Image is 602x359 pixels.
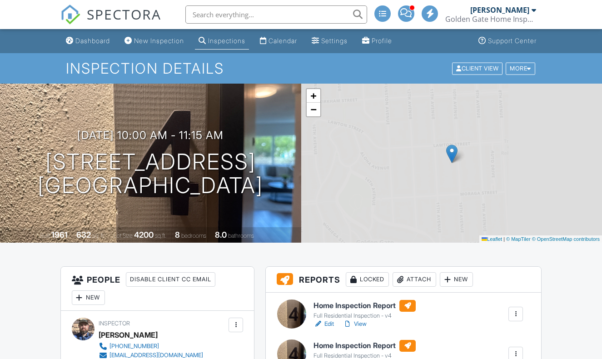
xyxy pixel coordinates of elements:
[62,33,114,50] a: Dashboard
[181,232,206,239] span: bedrooms
[313,300,416,320] a: Home Inspection Report Full Residential Inspection - v4
[310,90,316,101] span: +
[99,320,130,327] span: Inspector
[185,5,367,24] input: Search everything...
[269,37,297,45] div: Calendar
[72,290,105,305] div: New
[175,230,180,239] div: 8
[195,33,249,50] a: Inspections
[445,15,536,24] div: Golden Gate Home Inspections
[66,60,536,76] h1: Inspection Details
[488,37,537,45] div: Support Center
[126,272,215,287] div: Disable Client CC Email
[77,129,224,141] h3: [DATE] 10:00 am - 11:15 am
[313,340,416,352] h6: Home Inspection Report
[440,272,473,287] div: New
[310,104,316,115] span: −
[346,272,389,287] div: Locked
[228,232,254,239] span: bathrooms
[308,33,351,50] a: Settings
[109,352,203,359] div: [EMAIL_ADDRESS][DOMAIN_NAME]
[134,37,184,45] div: New Inspection
[307,103,320,116] a: Zoom out
[321,37,348,45] div: Settings
[372,37,392,45] div: Profile
[38,150,263,198] h1: [STREET_ADDRESS] [GEOGRAPHIC_DATA]
[134,230,154,239] div: 4200
[75,37,110,45] div: Dashboard
[451,65,505,71] a: Client View
[343,319,367,329] a: View
[256,33,301,50] a: Calendar
[51,230,68,239] div: 1961
[307,89,320,103] a: Zoom in
[482,236,502,242] a: Leaflet
[313,312,416,319] div: Full Residential Inspection - v4
[506,236,531,242] a: © MapTiler
[503,236,505,242] span: |
[532,236,600,242] a: © OpenStreetMap contributors
[61,267,254,311] h3: People
[92,232,105,239] span: sq. ft.
[470,5,529,15] div: [PERSON_NAME]
[109,343,159,350] div: [PHONE_NUMBER]
[475,33,540,50] a: Support Center
[60,5,80,25] img: The Best Home Inspection Software - Spectora
[99,342,203,351] a: [PHONE_NUMBER]
[121,33,188,50] a: New Inspection
[313,300,416,312] h6: Home Inspection Report
[452,62,502,75] div: Client View
[313,319,334,329] a: Edit
[87,5,161,24] span: SPECTORA
[215,230,227,239] div: 8.0
[99,328,158,342] div: [PERSON_NAME]
[155,232,166,239] span: sq.ft.
[358,33,396,50] a: Profile
[114,232,133,239] span: Lot Size
[393,272,436,287] div: Attach
[40,232,50,239] span: Built
[446,145,458,163] img: Marker
[266,267,541,293] h3: Reports
[506,62,535,75] div: More
[208,37,245,45] div: Inspections
[76,230,91,239] div: 632
[60,12,161,31] a: SPECTORA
